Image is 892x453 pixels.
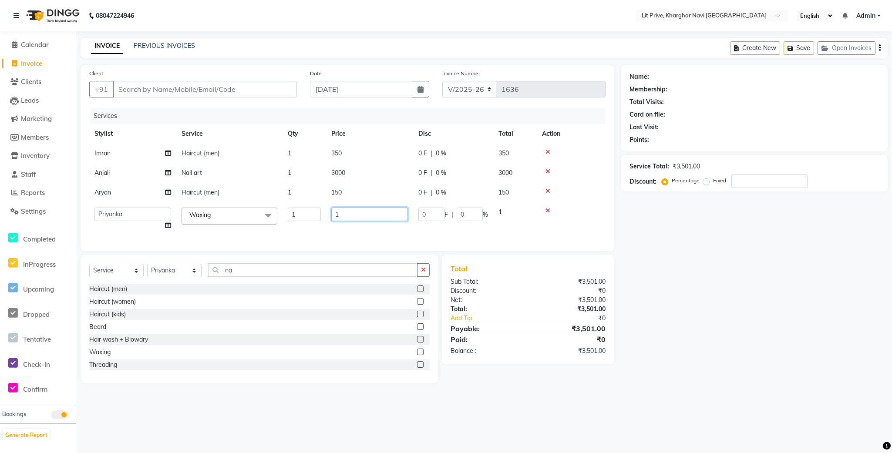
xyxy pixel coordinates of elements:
[673,162,700,171] div: ₹3,501.00
[89,348,111,357] div: Waxing
[288,188,291,196] span: 1
[89,322,106,332] div: Beard
[89,360,117,369] div: Threading
[2,188,74,198] a: Reports
[22,3,82,28] img: logo
[418,149,427,158] span: 0 F
[23,260,56,268] span: InProgress
[444,323,528,334] div: Payable:
[23,235,56,243] span: Completed
[23,385,47,393] span: Confirm
[2,151,74,161] a: Inventory
[629,72,649,81] div: Name:
[21,188,45,197] span: Reports
[23,310,50,319] span: Dropped
[21,40,49,49] span: Calendar
[23,360,50,369] span: Check-In
[283,124,326,144] th: Qty
[444,334,528,345] div: Paid:
[498,169,512,177] span: 3000
[730,41,780,55] button: Create New
[2,114,74,124] a: Marketing
[2,59,74,69] a: Invoice
[182,149,219,157] span: Haircut (men)
[431,188,432,197] span: |
[418,168,427,178] span: 0 F
[21,77,41,86] span: Clients
[431,149,432,158] span: |
[21,151,50,160] span: Inventory
[451,264,471,273] span: Total
[498,149,509,157] span: 350
[629,85,667,94] div: Membership:
[528,323,612,334] div: ₹3,501.00
[528,305,612,314] div: ₹3,501.00
[856,11,875,20] span: Admin
[23,285,54,293] span: Upcoming
[528,334,612,345] div: ₹0
[23,335,51,343] span: Tentative
[182,169,202,177] span: Nail art
[528,295,612,305] div: ₹3,501.00
[310,70,322,77] label: Date
[436,188,446,197] span: 0 %
[2,133,74,143] a: Members
[331,149,342,157] span: 350
[211,211,215,219] a: x
[537,124,606,144] th: Action
[326,124,413,144] th: Price
[2,170,74,180] a: Staff
[498,208,502,216] span: 1
[528,346,612,356] div: ₹3,501.00
[444,305,528,314] div: Total:
[89,285,127,294] div: Haircut (men)
[528,286,612,295] div: ₹0
[444,286,528,295] div: Discount:
[21,170,36,178] span: Staff
[542,314,612,323] div: ₹0
[21,59,42,67] span: Invoice
[444,346,528,356] div: Balance :
[672,177,700,185] label: Percentage
[94,169,110,177] span: Anjali
[2,77,74,87] a: Clients
[498,188,509,196] span: 150
[629,123,659,132] div: Last Visit:
[483,210,488,219] span: %
[21,96,39,104] span: Leads
[442,70,480,77] label: Invoice Number
[89,297,136,306] div: Haircut (women)
[208,263,417,277] input: Search or Scan
[818,41,875,55] button: Open Invoices
[90,108,612,124] div: Services
[89,335,148,344] div: Hair wash + Blowdry
[444,295,528,305] div: Net:
[331,188,342,196] span: 150
[713,177,726,185] label: Fixed
[413,124,493,144] th: Disc
[444,277,528,286] div: Sub Total:
[21,114,52,123] span: Marketing
[89,70,103,77] label: Client
[784,41,814,55] button: Save
[176,124,283,144] th: Service
[113,81,297,97] input: Search by Name/Mobile/Email/Code
[89,81,114,97] button: +91
[444,210,448,219] span: F
[91,38,123,54] a: INVOICE
[94,188,111,196] span: Aryan
[89,310,126,319] div: Haircut (kids)
[21,133,49,141] span: Members
[288,169,291,177] span: 1
[2,40,74,50] a: Calendar
[2,207,74,217] a: Settings
[134,42,195,50] a: PREVIOUS INVOICES
[96,3,134,28] b: 08047224946
[528,277,612,286] div: ₹3,501.00
[629,97,664,107] div: Total Visits:
[444,314,542,323] a: Add Tip
[182,188,219,196] span: Haircut (men)
[288,149,291,157] span: 1
[189,211,211,219] span: Waxing
[21,207,46,215] span: Settings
